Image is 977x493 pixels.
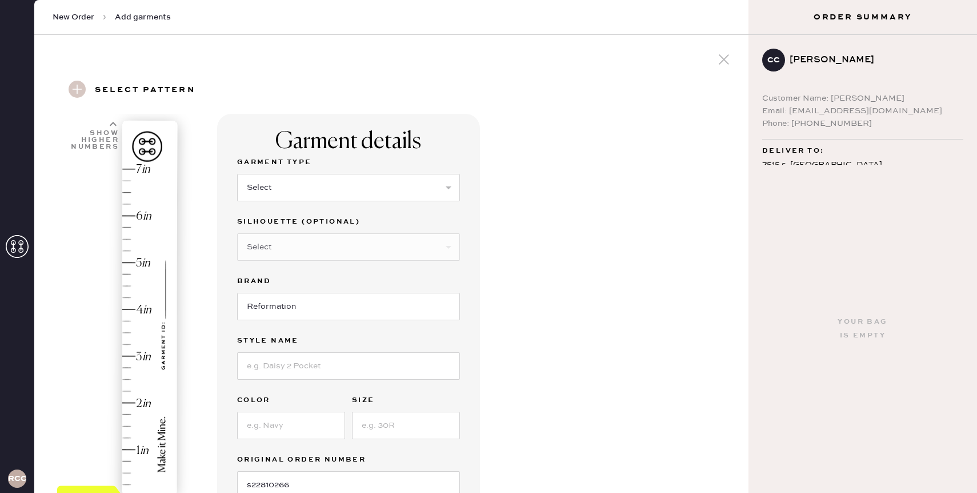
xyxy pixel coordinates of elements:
[70,130,119,150] div: Show higher numbers
[762,92,963,105] div: Customer Name: [PERSON_NAME]
[237,156,460,169] label: Garment Type
[53,11,94,23] span: New Order
[923,442,972,491] iframe: Front Chat
[237,352,460,380] input: e.g. Daisy 2 Pocket
[767,56,780,64] h3: CC
[237,453,460,467] label: Original Order Number
[95,81,195,100] h3: Select pattern
[352,412,460,439] input: e.g. 30R
[237,334,460,348] label: Style name
[275,128,421,156] div: Garment details
[762,117,963,130] div: Phone: [PHONE_NUMBER]
[790,53,954,67] div: [PERSON_NAME]
[237,393,345,407] label: Color
[115,11,171,23] span: Add garments
[762,144,824,158] span: Deliver to:
[762,105,963,117] div: Email: [EMAIL_ADDRESS][DOMAIN_NAME]
[838,315,887,343] div: Your bag is empty
[352,393,460,407] label: Size
[237,293,460,320] input: Brand name
[142,162,150,177] div: in
[8,475,26,483] h3: RCCA
[762,158,963,186] div: 7515 s. [GEOGRAPHIC_DATA] centennial , CO 80016
[237,215,460,229] label: Silhouette (optional)
[748,11,977,23] h3: Order Summary
[136,162,142,177] div: 7
[237,275,460,288] label: Brand
[237,412,345,439] input: e.g. Navy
